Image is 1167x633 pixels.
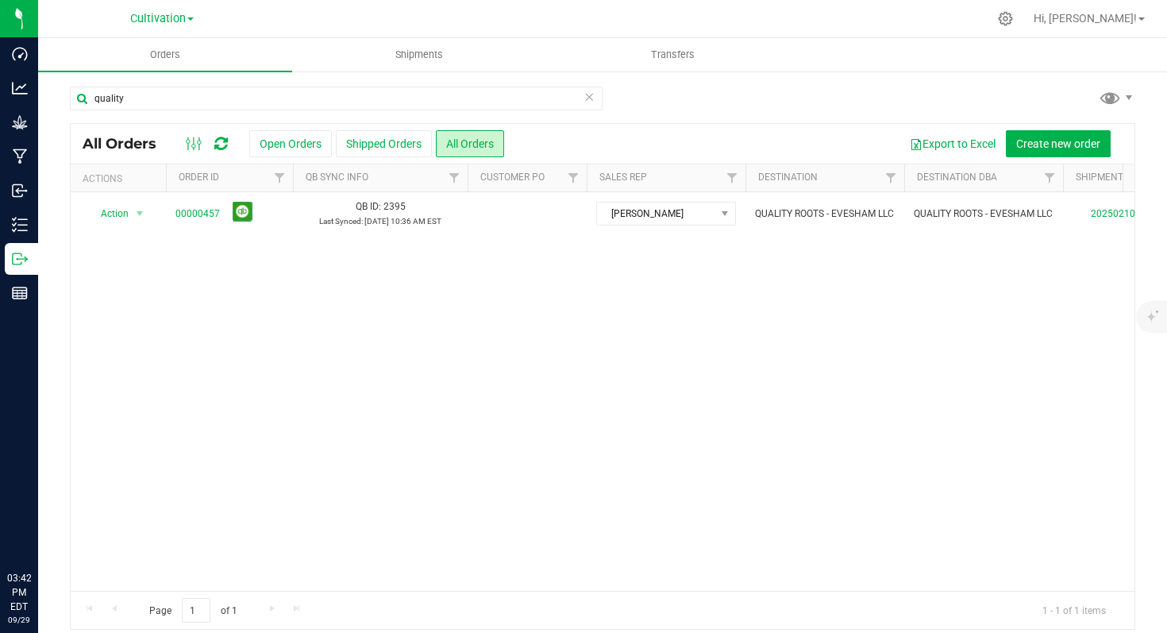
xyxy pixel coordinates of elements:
span: Create new order [1016,137,1100,150]
span: [DATE] 10:36 AM EST [364,217,441,226]
a: Sales Rep [599,172,647,183]
a: Destination DBA [917,172,997,183]
inline-svg: Inventory [12,217,28,233]
iframe: Resource center [16,506,64,554]
a: 00000457 [175,206,220,222]
input: Search Order ID, Destination, Customer PO... [70,87,603,110]
a: QB Sync Info [306,172,368,183]
inline-svg: Reports [12,285,28,301]
span: Shipments [374,48,464,62]
button: All Orders [436,130,504,157]
inline-svg: Analytics [12,80,28,96]
div: Manage settings [996,11,1015,26]
span: Last Synced: [319,217,363,226]
span: Cultivation [130,12,186,25]
span: Hi, [PERSON_NAME]! [1034,12,1137,25]
span: Clear [583,87,595,107]
span: All Orders [83,135,172,152]
span: Action [87,203,129,225]
button: Shipped Orders [336,130,432,157]
button: Open Orders [249,130,332,157]
span: 2395 [383,201,406,212]
a: Filter [441,164,468,191]
span: Orders [129,48,202,62]
a: 20250210-001 [1091,208,1154,219]
span: Transfers [630,48,716,62]
inline-svg: Inbound [12,183,28,199]
a: Customer PO [480,172,545,183]
a: Shipment [1076,172,1123,183]
span: [PERSON_NAME] [597,203,715,225]
a: Filter [267,164,293,191]
a: Orders [38,38,292,71]
a: Order ID [179,172,219,183]
inline-svg: Dashboard [12,46,28,62]
button: Create new order [1006,130,1111,157]
span: select [130,203,150,225]
span: QUALITY ROOTS - EVESHAM LLC [914,206,1053,222]
a: Filter [560,164,587,191]
span: 1 - 1 of 1 items [1030,598,1119,622]
p: 03:42 PM EDT [7,571,31,614]
div: Actions [83,173,160,184]
span: QB ID: [356,201,381,212]
input: 1 [182,598,210,623]
span: Page of 1 [136,598,250,623]
a: Filter [719,164,745,191]
inline-svg: Grow [12,114,28,130]
a: Transfers [546,38,800,71]
inline-svg: Outbound [12,251,28,267]
span: QUALITY ROOTS - EVESHAM LLC [755,206,895,222]
a: Filter [878,164,904,191]
a: Shipments [292,38,546,71]
a: Filter [1037,164,1063,191]
button: Export to Excel [899,130,1006,157]
p: 09/29 [7,614,31,626]
a: Destination [758,172,818,183]
inline-svg: Manufacturing [12,149,28,164]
